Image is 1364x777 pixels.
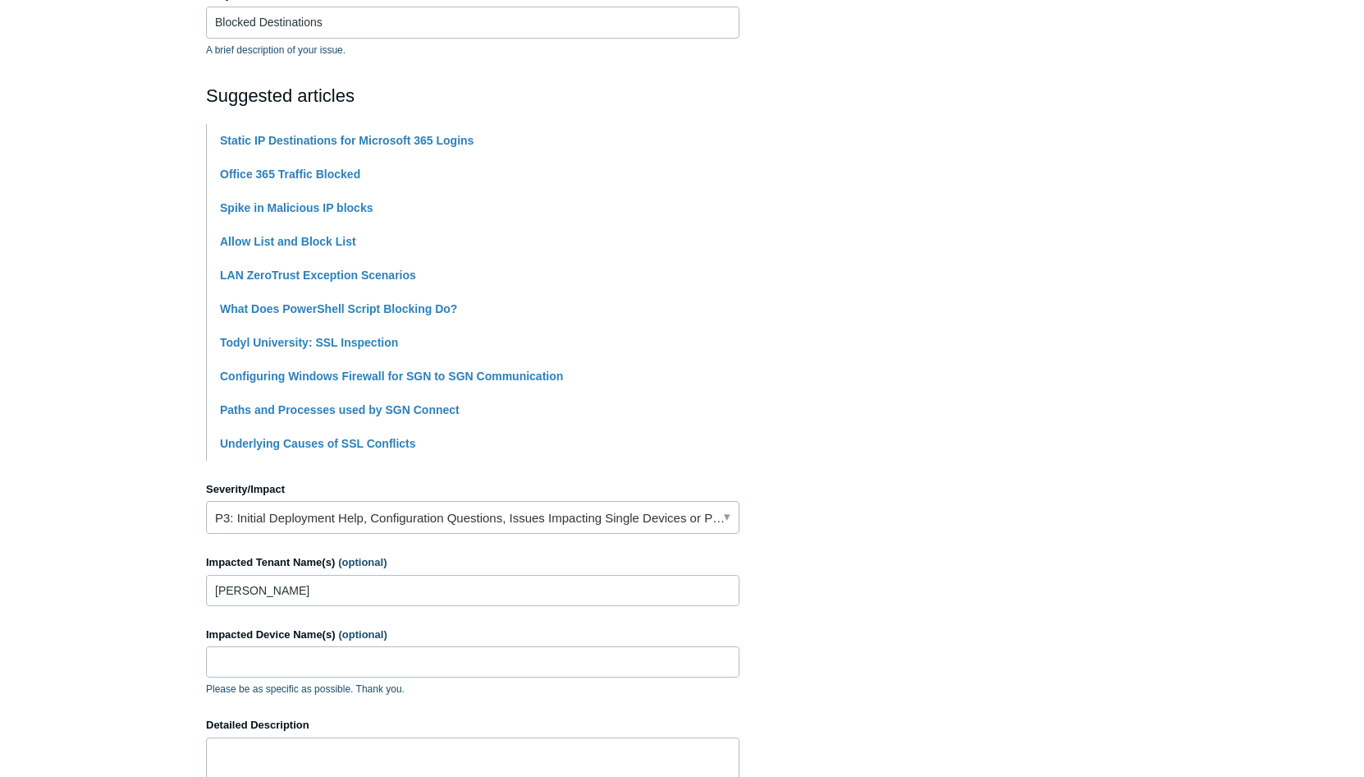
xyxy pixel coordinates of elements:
[220,201,373,214] a: Spike in Malicious IP blocks
[220,134,474,147] a: Static IP Destinations for Microsoft 365 Logins
[206,43,739,57] p: A brief description of your issue.
[220,269,416,282] a: LAN ZeroTrust Exception Scenarios
[206,554,739,571] label: Impacted Tenant Name(s)
[338,556,387,568] span: (optional)
[206,627,739,643] label: Impacted Device Name(s)
[206,501,739,534] a: P3: Initial Deployment Help, Configuration Questions, Issues Impacting Single Devices or Past Out...
[220,437,416,450] a: Underlying Causes of SSL Conflicts
[206,717,739,733] label: Detailed Description
[220,370,563,383] a: Configuring Windows Firewall for SGN to SGN Communication
[220,235,356,248] a: Allow List and Block List
[220,168,360,181] a: Office 365 Traffic Blocked
[339,628,387,641] span: (optional)
[206,682,739,697] p: Please be as specific as possible. Thank you.
[206,481,739,498] label: Severity/Impact
[220,336,398,349] a: Todyl University: SSL Inspection
[220,403,460,416] a: Paths and Processes used by SGN Connect
[220,302,457,315] a: What Does PowerShell Script Blocking Do?
[206,82,739,109] h2: Suggested articles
